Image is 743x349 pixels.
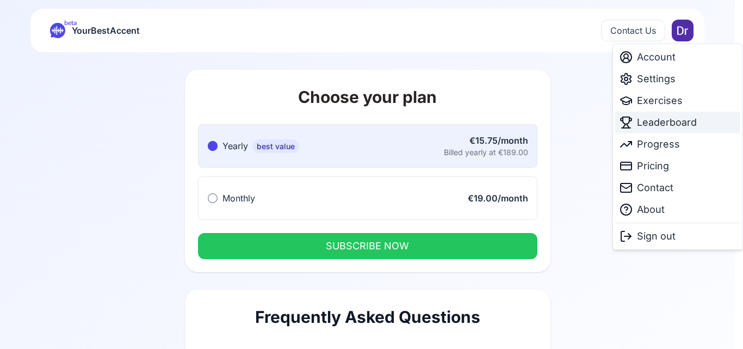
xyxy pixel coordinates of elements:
span: Progress [637,137,680,152]
span: Leaderboard [637,115,697,130]
span: Account [637,50,676,65]
span: Pricing [637,158,669,174]
span: Contact [637,180,673,195]
span: About [637,202,665,217]
span: Sign out [637,229,676,244]
span: Exercises [637,93,683,108]
span: Settings [637,71,676,87]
